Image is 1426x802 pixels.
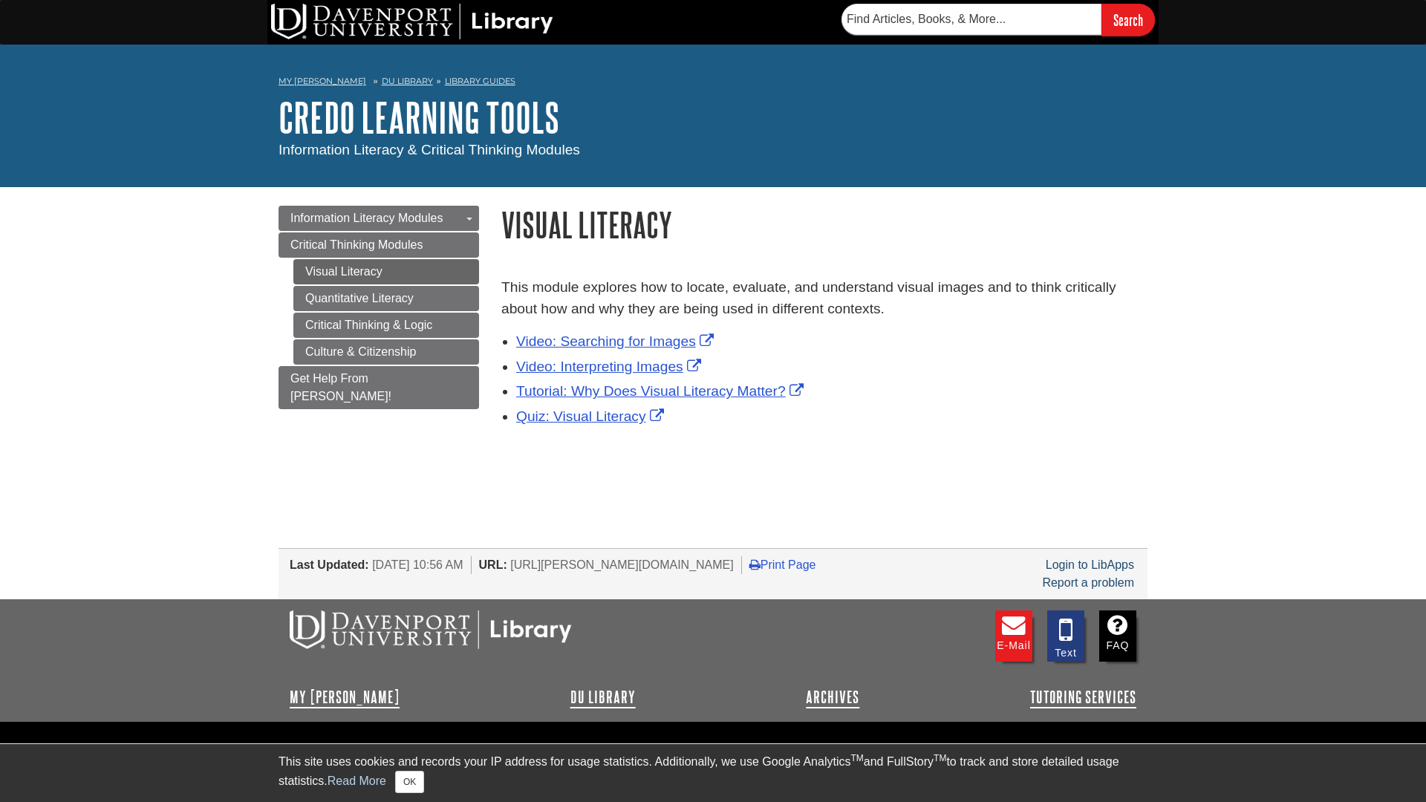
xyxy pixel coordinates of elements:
div: Guide Page Menu [279,206,479,409]
a: Archives [806,688,859,706]
a: Get Help From [PERSON_NAME]! [279,366,479,409]
p: This module explores how to locate, evaluate, and understand visual images and to think criticall... [501,277,1147,320]
input: Search [1101,4,1155,36]
a: Critical Thinking Modules [279,232,479,258]
span: Last Updated: [290,558,369,571]
span: URL: [479,558,507,571]
img: DU Library [271,4,553,39]
a: Login to LibApps [1046,558,1134,571]
a: E-mail [995,610,1032,662]
a: Report a problem [1042,576,1134,589]
a: Link opens in new window [516,383,807,399]
a: Visual Literacy [293,259,479,284]
span: Information Literacy & Critical Thinking Modules [279,142,580,157]
nav: breadcrumb [279,71,1147,95]
a: DU Library [570,688,636,706]
a: My [PERSON_NAME] [279,75,366,88]
span: Get Help From [PERSON_NAME]! [290,372,391,402]
a: Text [1047,610,1084,662]
form: Searches DU Library's articles, books, and more [841,4,1155,36]
a: Link opens in new window [516,333,717,349]
a: Information Literacy Modules [279,206,479,231]
h1: Visual Literacy [501,206,1147,244]
a: Link opens in new window [516,408,668,424]
a: Link opens in new window [516,359,705,374]
img: Follow Us! Instagram [573,740,695,783]
a: Credo Learning Tools [279,94,559,140]
input: Find Articles, Books, & More... [841,4,1101,35]
a: Critical Thinking & Logic [293,313,479,338]
a: Read More [328,775,386,787]
a: Library Guides [445,76,515,86]
a: FAQ [1099,610,1136,662]
div: This site uses cookies and records your IP address for usage statistics. Additionally, we use Goo... [279,753,1147,793]
sup: TM [850,753,863,763]
a: Quantitative Literacy [293,286,479,311]
a: Tutoring Services [1030,688,1136,706]
a: DU Library [382,76,433,86]
img: DU Libraries [290,610,572,649]
button: Close [395,771,424,793]
i: Print Page [749,558,761,570]
sup: TM [934,753,946,763]
a: Culture & Citizenship [293,339,479,365]
span: Information Literacy Modules [290,212,443,224]
span: [URL][PERSON_NAME][DOMAIN_NAME] [510,558,734,571]
span: [DATE] 10:56 AM [372,558,463,571]
span: Critical Thinking Modules [290,238,423,251]
a: My [PERSON_NAME] [290,688,400,706]
a: Print Page [749,558,816,571]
